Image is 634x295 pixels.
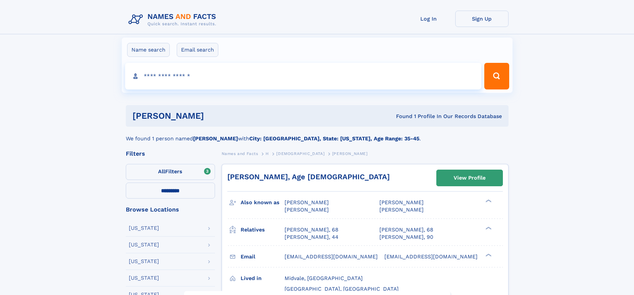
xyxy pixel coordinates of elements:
[125,63,482,89] input: search input
[177,43,218,57] label: Email search
[126,11,222,29] img: Logo Names and Facts
[285,226,338,233] a: [PERSON_NAME], 68
[127,43,170,57] label: Name search
[455,11,509,27] a: Sign Up
[193,135,238,142] b: [PERSON_NAME]
[129,242,159,247] div: [US_STATE]
[379,207,424,213] span: [PERSON_NAME]
[222,149,258,158] a: Names and Facts
[129,275,159,281] div: [US_STATE]
[332,151,368,156] span: [PERSON_NAME]
[126,164,215,180] label: Filters
[285,199,329,206] span: [PERSON_NAME]
[129,259,159,264] div: [US_STATE]
[241,197,285,208] h3: Also known as
[126,151,215,157] div: Filters
[384,253,478,260] span: [EMAIL_ADDRESS][DOMAIN_NAME]
[158,168,165,175] span: All
[241,273,285,284] h3: Lived in
[132,112,300,120] h1: [PERSON_NAME]
[285,207,329,213] span: [PERSON_NAME]
[484,253,492,257] div: ❯
[402,11,455,27] a: Log In
[484,63,509,89] button: Search Button
[276,149,324,158] a: [DEMOGRAPHIC_DATA]
[484,226,492,230] div: ❯
[249,135,419,142] b: City: [GEOGRAPHIC_DATA], State: [US_STATE], Age Range: 35-45
[379,199,424,206] span: [PERSON_NAME]
[437,170,503,186] a: View Profile
[285,253,378,260] span: [EMAIL_ADDRESS][DOMAIN_NAME]
[276,151,324,156] span: [DEMOGRAPHIC_DATA]
[300,113,502,120] div: Found 1 Profile In Our Records Database
[129,225,159,231] div: [US_STATE]
[241,224,285,235] h3: Relatives
[379,233,433,241] a: [PERSON_NAME], 90
[454,170,486,186] div: View Profile
[241,251,285,262] h3: Email
[379,226,433,233] a: [PERSON_NAME], 68
[126,127,509,143] div: We found 1 person named with .
[484,199,492,203] div: ❯
[126,207,215,213] div: Browse Locations
[285,233,338,241] a: [PERSON_NAME], 44
[285,286,399,292] span: [GEOGRAPHIC_DATA], [GEOGRAPHIC_DATA]
[266,151,269,156] span: H
[285,275,363,281] span: Midvale, [GEOGRAPHIC_DATA]
[227,173,390,181] a: [PERSON_NAME], Age [DEMOGRAPHIC_DATA]
[266,149,269,158] a: H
